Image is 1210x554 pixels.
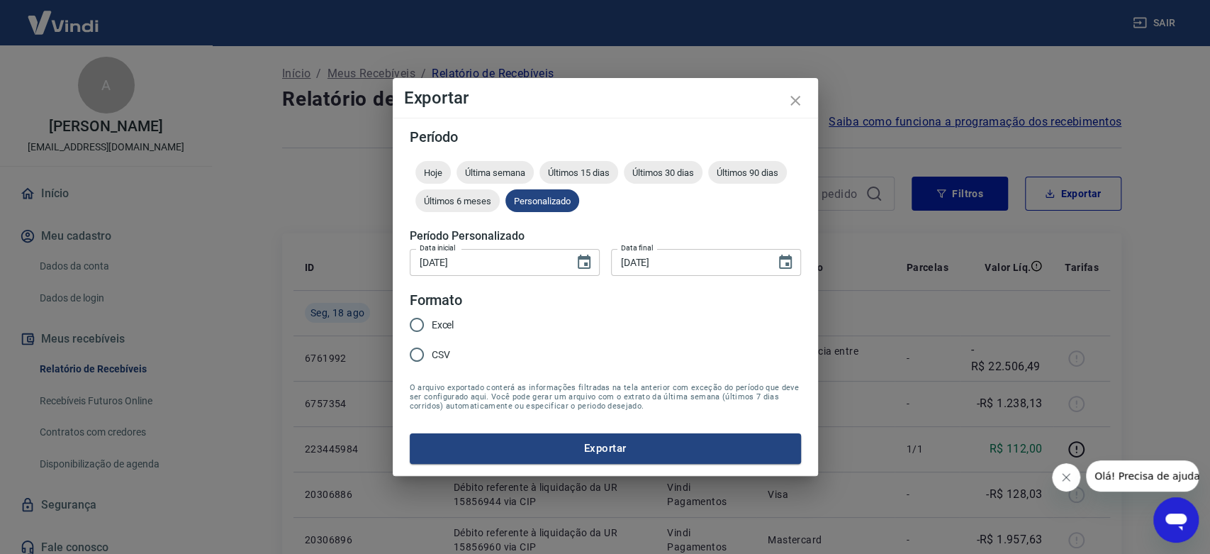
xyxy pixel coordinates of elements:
[410,130,801,144] h5: Período
[410,433,801,463] button: Exportar
[456,167,534,178] span: Última semana
[621,243,653,253] label: Data final
[415,196,500,206] span: Últimos 6 meses
[432,318,454,333] span: Excel
[1153,497,1199,543] iframe: Botão para abrir a janela de mensagens
[456,161,534,184] div: Última semana
[410,249,564,275] input: DD/MM/YYYY
[404,89,807,106] h4: Exportar
[415,189,500,212] div: Últimos 6 meses
[771,248,800,277] button: Choose date, selected date is 18 de ago de 2025
[410,290,463,311] legend: Formato
[505,196,579,206] span: Personalizado
[611,249,766,275] input: DD/MM/YYYY
[570,248,598,277] button: Choose date, selected date is 15 de ago de 2025
[432,348,450,362] span: CSV
[9,10,119,21] span: Olá! Precisa de ajuda?
[624,161,702,184] div: Últimos 30 dias
[778,84,812,118] button: close
[708,161,787,184] div: Últimos 90 dias
[410,229,801,243] h5: Período Personalizado
[539,161,618,184] div: Últimos 15 dias
[1052,463,1080,492] iframe: Fechar mensagem
[624,167,702,178] span: Últimos 30 dias
[415,167,451,178] span: Hoje
[1086,460,1199,492] iframe: Mensagem da empresa
[420,243,456,253] label: Data inicial
[415,161,451,184] div: Hoje
[708,167,787,178] span: Últimos 90 dias
[539,167,618,178] span: Últimos 15 dias
[505,189,579,212] div: Personalizado
[410,383,801,411] span: O arquivo exportado conterá as informações filtradas na tela anterior com exceção do período que ...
